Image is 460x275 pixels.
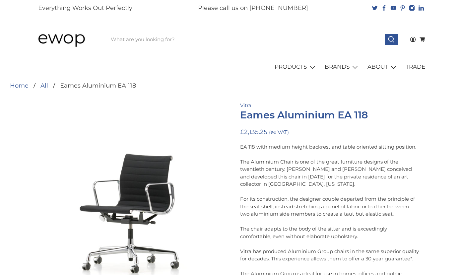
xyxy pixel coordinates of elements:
h1: Eames Aluminium EA 118 [240,109,419,121]
li: Eames Aluminium EA 118 [48,83,136,89]
nav: breadcrumbs [10,83,136,89]
a: Vitra [240,102,251,108]
a: All [40,83,48,89]
a: ABOUT [363,58,402,76]
input: What are you looking for? [108,34,385,45]
a: TRADE [402,58,429,76]
nav: main navigation [31,58,429,76]
p: Please call us on [PHONE_NUMBER] [198,4,308,13]
p: Everything Works Out Perfectly [38,4,132,13]
a: Home [10,83,29,89]
a: BRANDS [321,58,364,76]
a: PRODUCTS [271,58,321,76]
small: (ex VAT) [269,129,289,135]
span: £2,135.25 [240,128,267,136]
